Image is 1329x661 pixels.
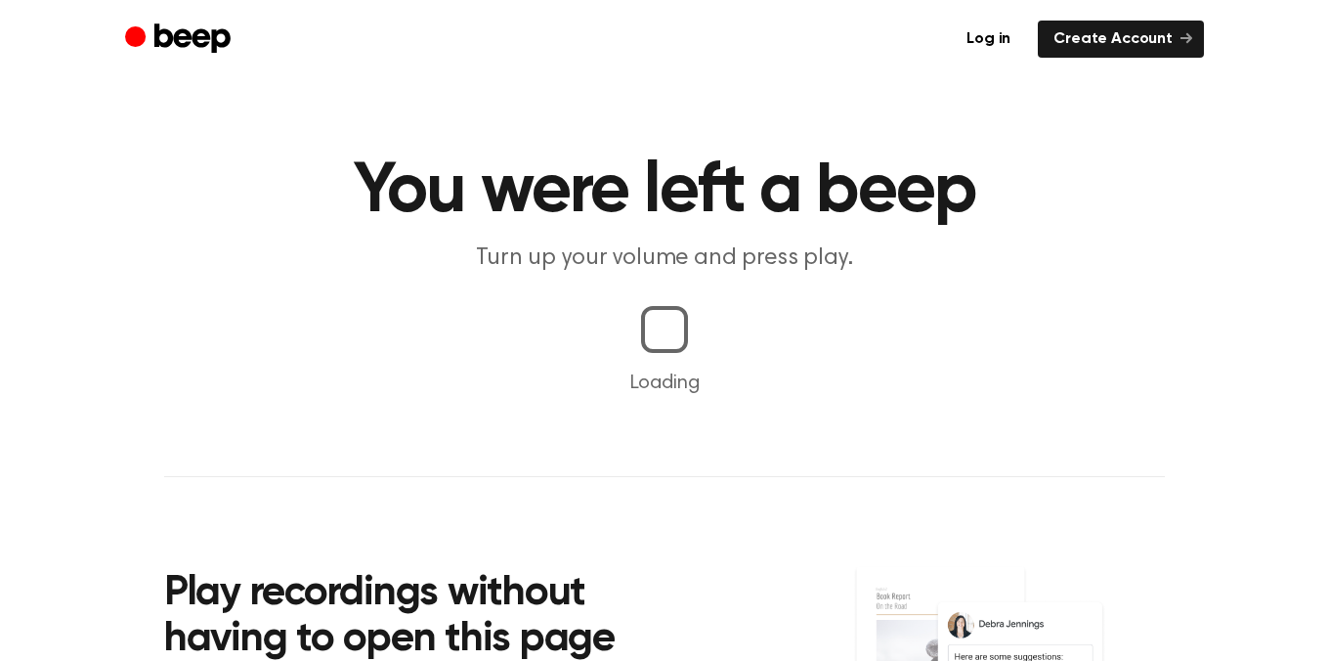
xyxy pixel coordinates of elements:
[1038,21,1204,58] a: Create Account
[125,21,236,59] a: Beep
[23,369,1306,398] p: Loading
[951,21,1026,58] a: Log in
[164,156,1165,227] h1: You were left a beep
[289,242,1040,275] p: Turn up your volume and press play.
